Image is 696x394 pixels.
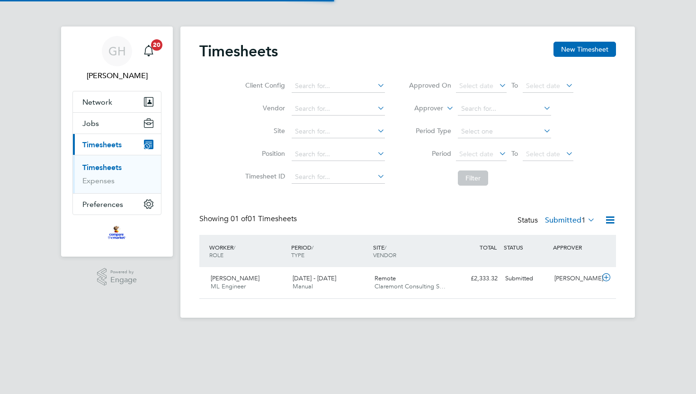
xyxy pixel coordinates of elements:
[291,251,304,259] span: TYPE
[293,282,313,290] span: Manual
[545,215,595,225] label: Submitted
[292,148,385,161] input: Search for...
[82,140,122,149] span: Timesheets
[289,239,371,263] div: PERIOD
[293,274,336,282] span: [DATE] - [DATE]
[82,98,112,107] span: Network
[409,149,451,158] label: Period
[458,170,488,186] button: Filter
[82,200,123,209] span: Preferences
[459,150,493,158] span: Select date
[480,243,497,251] span: TOTAL
[518,214,597,227] div: Status
[211,274,259,282] span: [PERSON_NAME]
[82,176,115,185] a: Expenses
[207,239,289,263] div: WORKER
[151,39,162,51] span: 20
[509,147,521,160] span: To
[458,125,551,138] input: Select one
[384,243,386,251] span: /
[108,224,125,240] img: bglgroup-logo-retina.png
[375,274,396,282] span: Remote
[73,194,161,215] button: Preferences
[231,214,297,224] span: 01 Timesheets
[242,81,285,90] label: Client Config
[110,276,137,284] span: Engage
[82,163,122,172] a: Timesheets
[211,282,246,290] span: ML Engineer
[452,271,501,287] div: £2,333.32
[459,81,493,90] span: Select date
[73,134,161,155] button: Timesheets
[73,155,161,193] div: Timesheets
[233,243,235,251] span: /
[375,282,446,290] span: Claremont Consulting S…
[409,81,451,90] label: Approved On
[409,126,451,135] label: Period Type
[242,149,285,158] label: Position
[231,214,248,224] span: 01 of
[371,239,453,263] div: SITE
[292,102,385,116] input: Search for...
[526,81,560,90] span: Select date
[72,70,161,81] span: Gus Hinestrosa
[199,214,299,224] div: Showing
[82,119,99,128] span: Jobs
[139,36,158,66] a: 20
[242,104,285,112] label: Vendor
[292,125,385,138] input: Search for...
[242,126,285,135] label: Site
[61,27,173,257] nav: Main navigation
[292,80,385,93] input: Search for...
[581,215,586,225] span: 1
[110,268,137,276] span: Powered by
[72,36,161,81] a: GH[PERSON_NAME]
[526,150,560,158] span: Select date
[501,271,551,287] div: Submitted
[72,224,161,240] a: Go to home page
[73,91,161,112] button: Network
[209,251,223,259] span: ROLE
[292,170,385,184] input: Search for...
[108,45,126,57] span: GH
[458,102,551,116] input: Search for...
[312,243,313,251] span: /
[551,239,600,256] div: APPROVER
[401,104,443,113] label: Approver
[501,239,551,256] div: STATUS
[509,79,521,91] span: To
[199,42,278,61] h2: Timesheets
[97,268,137,286] a: Powered byEngage
[553,42,616,57] button: New Timesheet
[73,113,161,134] button: Jobs
[551,271,600,287] div: [PERSON_NAME]
[373,251,396,259] span: VENDOR
[242,172,285,180] label: Timesheet ID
